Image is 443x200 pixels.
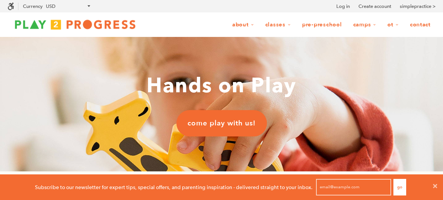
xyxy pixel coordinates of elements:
a: Create account [358,3,391,10]
label: Currency [23,3,42,9]
a: Classes [260,18,296,32]
img: Play2Progress logo [8,17,143,32]
a: About [227,18,259,32]
a: Contact [405,18,435,32]
span: come play with us! [187,118,256,128]
a: OT [383,18,404,32]
a: simplepractice > [400,3,435,10]
a: Log in [336,3,350,10]
button: Go [393,179,406,195]
a: come play with us! [176,110,267,136]
a: Camps [348,18,381,32]
p: Subscribe to our newsletter for expert tips, special offers, and parenting inspiration - delivere... [35,183,313,191]
a: Pre-Preschool [297,18,347,32]
input: email@example.com [316,179,391,195]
